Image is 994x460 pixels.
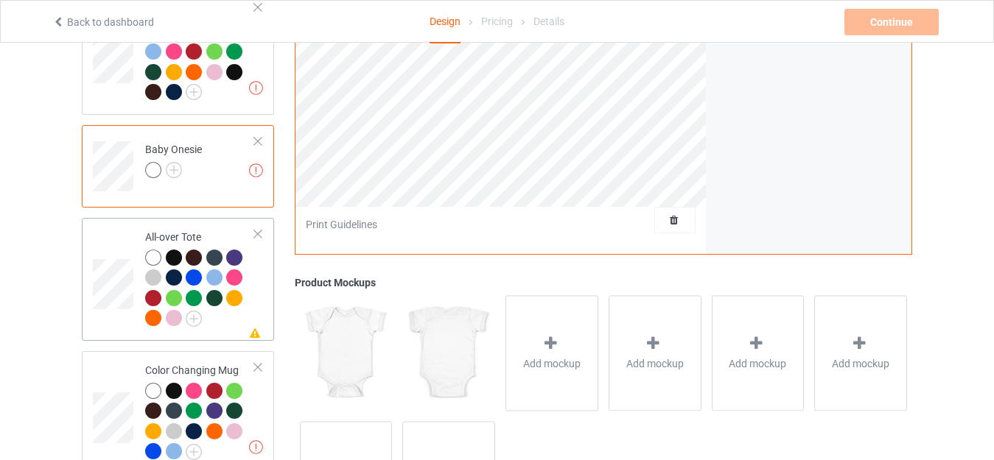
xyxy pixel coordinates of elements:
[186,444,202,460] img: svg+xml;base64,PD94bWwgdmVyc2lvbj0iMS4wIiBlbmNvZGluZz0iVVRGLTgiPz4KPHN2ZyB3aWR0aD0iMjJweCIgaGVpZ2...
[145,4,255,99] div: Indoor Pillow - 16” x 16”
[832,356,889,371] span: Add mockup
[186,311,202,327] img: svg+xml;base64,PD94bWwgdmVyc2lvbj0iMS4wIiBlbmNvZGluZz0iVVRGLTgiPz4KPHN2ZyB3aWR0aD0iMjJweCIgaGVpZ2...
[249,440,263,454] img: exclamation icon
[402,295,494,410] img: regular.jpg
[145,142,202,177] div: Baby Onesie
[295,275,912,290] div: Product Mockups
[505,295,598,411] div: Add mockup
[249,163,263,177] img: exclamation icon
[82,125,274,208] div: Baby Onesie
[82,218,274,341] div: All-over Tote
[626,356,684,371] span: Add mockup
[481,1,513,42] div: Pricing
[52,16,154,28] a: Back to dashboard
[609,295,701,411] div: Add mockup
[729,356,786,371] span: Add mockup
[186,84,202,100] img: svg+xml;base64,PD94bWwgdmVyc2lvbj0iMS4wIiBlbmNvZGluZz0iVVRGLTgiPz4KPHN2ZyB3aWR0aD0iMjJweCIgaGVpZ2...
[145,363,255,459] div: Color Changing Mug
[523,356,581,371] span: Add mockup
[300,295,392,410] img: regular.jpg
[145,230,255,325] div: All-over Tote
[533,1,564,42] div: Details
[430,1,461,43] div: Design
[306,217,377,232] div: Print Guidelines
[712,295,805,411] div: Add mockup
[166,162,182,178] img: svg+xml;base64,PD94bWwgdmVyc2lvbj0iMS4wIiBlbmNvZGluZz0iVVRGLTgiPz4KPHN2ZyB3aWR0aD0iMjJweCIgaGVpZ2...
[814,295,907,411] div: Add mockup
[249,81,263,95] img: exclamation icon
